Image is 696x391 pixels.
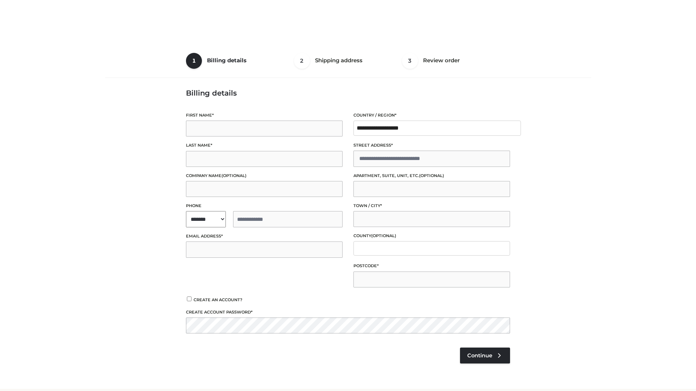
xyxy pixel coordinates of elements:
label: Email address [186,233,343,240]
label: Apartment, suite, unit, etc. [353,172,510,179]
span: Continue [467,352,492,359]
input: Create an account? [186,297,192,301]
label: Postcode [353,262,510,269]
span: 2 [294,53,310,69]
label: Street address [353,142,510,149]
label: Country / Region [353,112,510,119]
span: (optional) [221,173,246,178]
span: Review order [423,57,460,64]
span: 1 [186,53,202,69]
a: Continue [460,348,510,363]
label: Create account password [186,309,510,316]
label: Last name [186,142,343,149]
label: Phone [186,202,343,209]
label: First name [186,112,343,119]
span: Billing details [207,57,246,64]
span: (optional) [419,173,444,178]
span: 3 [402,53,418,69]
label: County [353,232,510,239]
h3: Billing details [186,89,510,97]
label: Town / City [353,202,510,209]
span: Shipping address [315,57,362,64]
label: Company name [186,172,343,179]
span: (optional) [371,233,396,238]
span: Create an account? [194,297,243,302]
